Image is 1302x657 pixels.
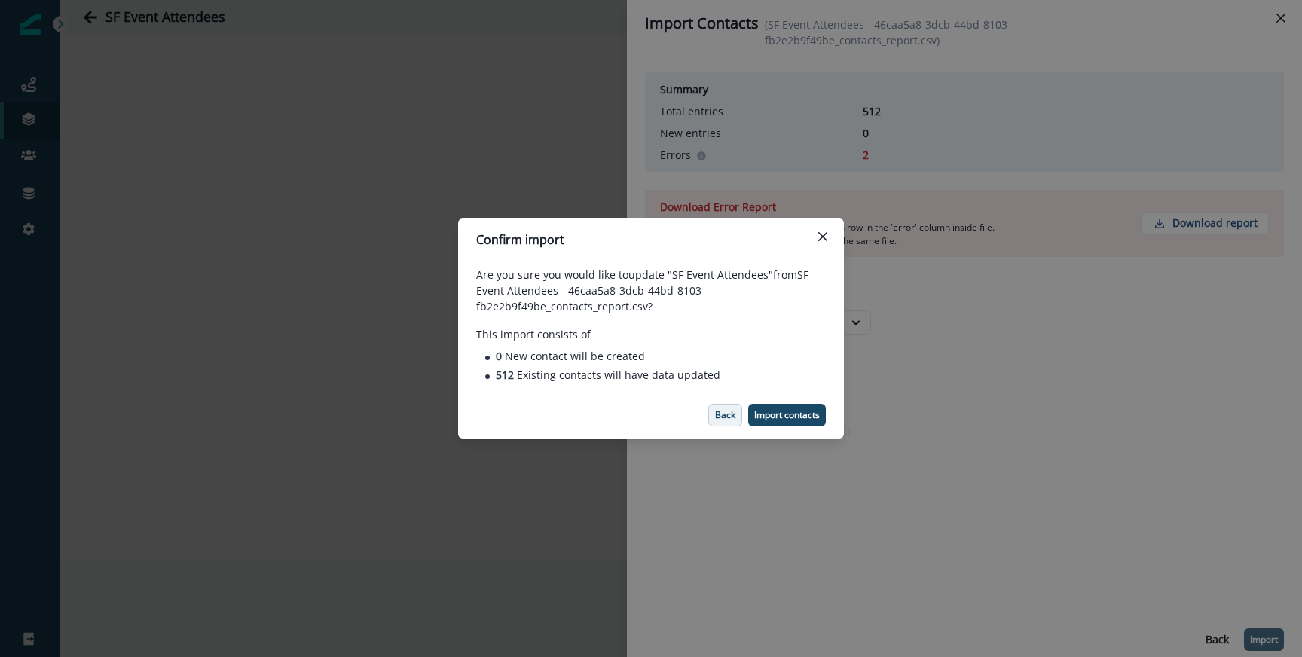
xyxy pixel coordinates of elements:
button: Back [708,404,742,426]
p: Are you sure you would like to update "SF Event Attendees" from SF Event Attendees - 46caa5a8-3dc... [476,267,826,314]
p: This import consists of [476,326,826,342]
span: 0 [496,349,505,363]
p: Confirm import [476,231,564,249]
p: Existing contacts will have data updated [496,367,720,383]
span: 512 [496,368,517,382]
p: Import contacts [754,410,820,420]
button: Close [811,225,835,249]
p: New contact will be created [496,348,645,364]
p: Back [715,410,735,420]
button: Import contacts [748,404,826,426]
